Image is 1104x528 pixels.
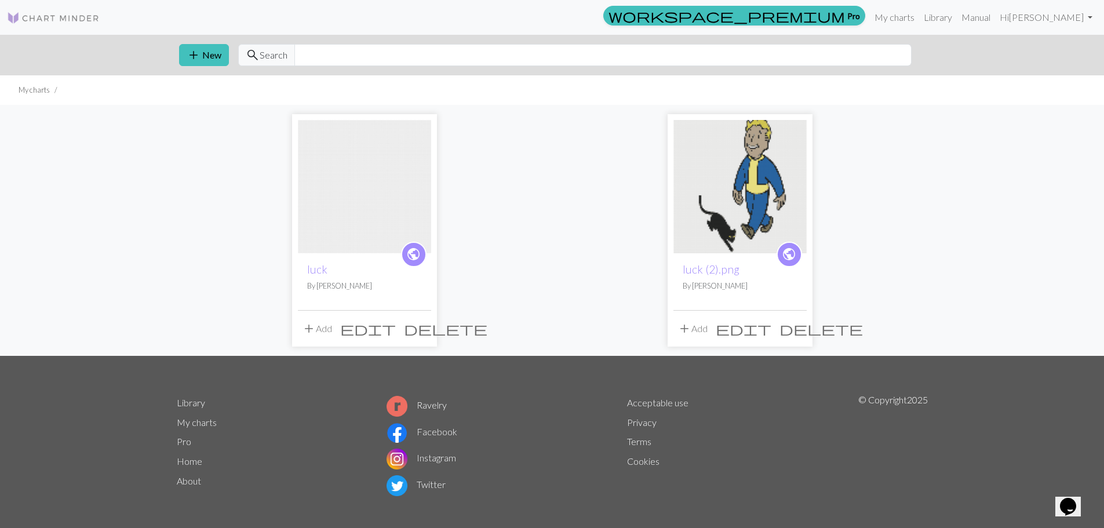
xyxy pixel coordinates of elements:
span: workspace_premium [609,8,845,24]
iframe: chat widget [1055,482,1092,516]
button: Delete [775,318,867,340]
img: Twitter logo [387,475,407,496]
a: luck (2).png [673,180,807,191]
span: add [302,321,316,337]
a: Ravelry [387,399,447,410]
a: Acceptable use [627,397,688,408]
a: Manual [957,6,995,29]
a: Instagram [387,452,456,463]
i: Edit [340,322,396,336]
span: add [187,47,201,63]
a: luck [298,180,431,191]
i: Edit [716,322,771,336]
img: Logo [7,11,100,25]
span: Search [260,48,287,62]
a: Terms [627,436,651,447]
a: public [777,242,802,267]
i: public [782,243,796,266]
button: Edit [336,318,400,340]
img: Instagram logo [387,449,407,469]
button: Delete [400,318,491,340]
a: Hi[PERSON_NAME] [995,6,1097,29]
img: luck [298,120,431,253]
a: Pro [603,6,865,26]
a: About [177,475,201,486]
span: public [406,245,421,263]
p: © Copyright 2025 [858,393,928,498]
button: New [179,44,229,66]
a: Library [177,397,205,408]
img: Facebook logo [387,423,407,443]
a: Library [919,6,957,29]
i: public [406,243,421,266]
button: Edit [712,318,775,340]
button: Add [298,318,336,340]
span: delete [404,321,487,337]
a: luck [307,263,327,276]
a: Privacy [627,417,657,428]
a: Twitter [387,479,446,490]
img: luck (2).png [673,120,807,253]
a: Facebook [387,426,457,437]
span: edit [340,321,396,337]
a: Home [177,456,202,467]
p: By [PERSON_NAME] [683,281,797,292]
img: Ravelry logo [387,396,407,417]
span: public [782,245,796,263]
span: delete [779,321,863,337]
p: By [PERSON_NAME] [307,281,422,292]
a: Cookies [627,456,660,467]
span: search [246,47,260,63]
span: edit [716,321,771,337]
a: My charts [870,6,919,29]
a: Pro [177,436,191,447]
li: My charts [19,85,50,96]
a: luck (2).png [683,263,739,276]
a: My charts [177,417,217,428]
button: Add [673,318,712,340]
a: public [401,242,427,267]
span: add [677,321,691,337]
